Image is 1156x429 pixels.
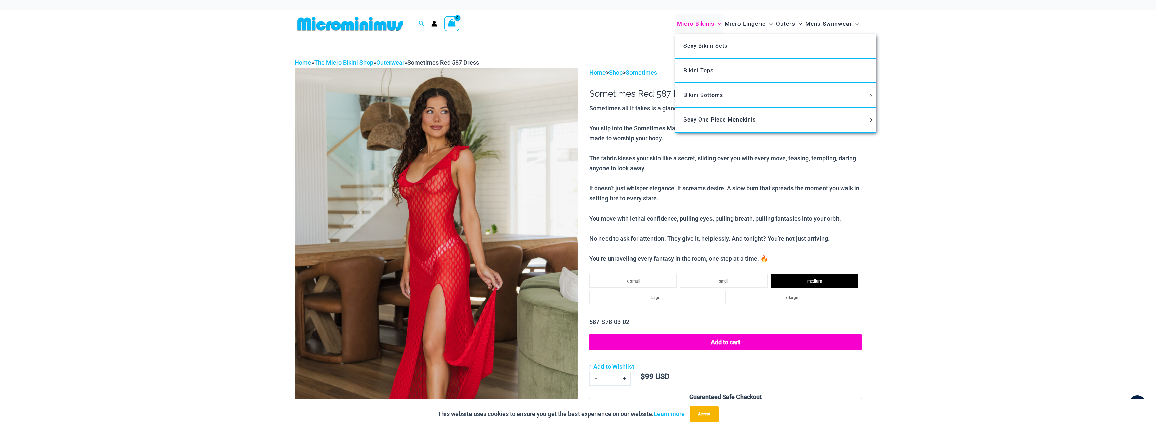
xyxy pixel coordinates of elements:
li: medium [771,274,858,288]
span: Menu Toggle [852,15,859,32]
span: Sexy Bikini Sets [683,43,727,49]
span: Sometimes Red 587 Dress [407,59,479,66]
span: Menu Toggle [715,15,721,32]
span: small [719,279,728,284]
li: x-large [725,291,858,304]
span: » » » [295,59,479,66]
span: Add to Wishlist [593,363,634,370]
span: Bikini Tops [683,67,714,74]
a: Mens SwimwearMenu ToggleMenu Toggle [804,14,860,34]
a: Shop [609,69,623,76]
button: Accept [690,406,719,422]
a: Learn more [654,410,685,418]
nav: Site Navigation [674,12,862,35]
h1: Sometimes Red 587 Dress [589,88,861,99]
p: 587-S78-03-02 [589,317,861,327]
li: small [680,274,768,288]
input: Product quantity [602,372,618,386]
a: Bikini BottomsMenu ToggleMenu Toggle [675,83,876,108]
span: Mens Swimwear [805,15,852,32]
span: Sexy One Piece Monokinis [683,116,756,123]
a: Home [589,69,606,76]
p: > > [589,68,861,78]
img: MM SHOP LOGO FLAT [295,16,406,31]
a: Sometimes [626,69,657,76]
span: Menu Toggle [867,94,875,97]
a: Micro LingerieMenu ToggleMenu Toggle [723,14,774,34]
a: OutersMenu ToggleMenu Toggle [774,14,804,34]
a: Add to Wishlist [589,361,634,372]
span: x-large [786,295,798,300]
a: Bikini Tops [675,59,876,83]
span: Menu Toggle [795,15,802,32]
p: Sometimes all it takes is a glance in the mirror to remember the kind of power you hold. You slip... [589,103,861,264]
span: Micro Bikinis [677,15,715,32]
span: large [651,295,660,300]
span: Menu Toggle [766,15,773,32]
span: Bikini Bottoms [683,92,723,98]
span: x-small [627,279,640,284]
a: Account icon link [431,21,437,27]
a: + [618,372,631,386]
span: medium [807,279,822,284]
bdi: 99 USD [641,372,669,381]
a: Outerwear [376,59,404,66]
li: x-small [589,274,677,288]
span: Outers [776,15,795,32]
a: Micro BikinisMenu ToggleMenu Toggle [675,14,723,34]
a: Sexy One Piece MonokinisMenu ToggleMenu Toggle [675,108,876,133]
a: Search icon link [419,20,425,28]
a: Home [295,59,311,66]
li: large [589,291,722,304]
span: $ [641,372,645,381]
p: This website uses cookies to ensure you get the best experience on our website. [438,409,685,419]
a: - [589,372,602,386]
a: Sexy Bikini Sets [675,34,876,59]
button: Add to cart [589,334,861,350]
span: Micro Lingerie [725,15,766,32]
a: The Micro Bikini Shop [314,59,373,66]
span: Menu Toggle [867,118,875,122]
legend: Guaranteed Safe Checkout [687,392,764,402]
a: View Shopping Cart, empty [444,16,460,31]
